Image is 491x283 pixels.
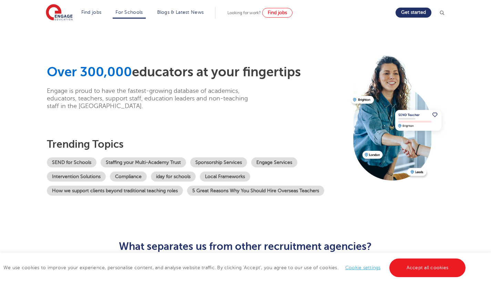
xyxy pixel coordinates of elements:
[151,172,196,182] a: iday for schools
[47,87,259,110] p: Engage is proud to have the fastest-growing database of academics, educators, teachers, support s...
[262,8,293,18] a: Find jobs
[47,65,132,79] span: Over 300,000
[47,186,183,196] a: How we support clients beyond traditional teaching roles
[200,172,250,182] a: Local Frameworks
[157,10,204,15] a: Blogs & Latest News
[190,157,247,167] a: Sponsorship Services
[389,258,466,277] a: Accept all cookies
[47,138,346,150] h3: Trending topics
[47,157,96,167] a: SEND for Schools
[115,10,143,15] a: For Schools
[396,8,431,18] a: Get started
[227,10,261,15] span: Looking for work?
[76,241,415,252] h2: What separates us from other recruitment agencies?
[187,186,324,196] a: 5 Great Reasons Why You Should Hire Overseas Teachers
[3,265,467,270] span: We use cookies to improve your experience, personalise content, and analyse website traffic. By c...
[81,10,102,15] a: Find jobs
[101,157,186,167] a: Staffing your Multi-Academy Trust
[110,172,147,182] a: Compliance
[46,4,73,21] img: Engage Education
[47,172,106,182] a: Intervention Solutions
[251,157,297,167] a: Engage Services
[47,64,346,80] h1: educators at your fingertips
[268,10,287,15] span: Find jobs
[345,265,381,270] a: Cookie settings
